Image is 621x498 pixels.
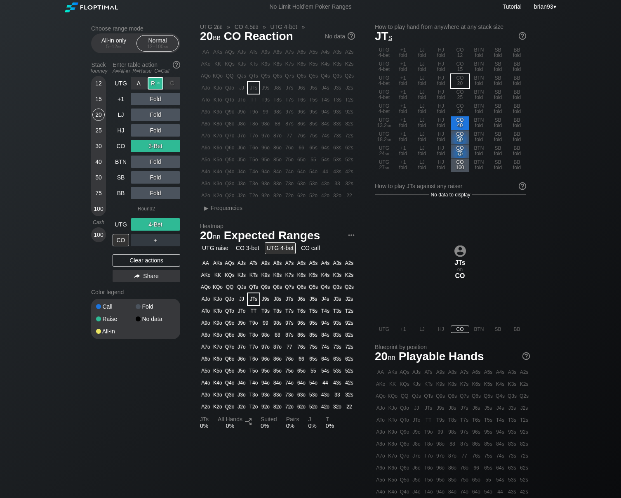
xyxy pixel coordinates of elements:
div: HJ fold [432,130,450,144]
img: icon-avatar.b40e07d9.svg [454,245,466,257]
span: » [297,24,309,30]
div: SB fold [489,88,507,102]
div: KTs [248,58,259,70]
a: Tutorial [503,3,522,10]
div: 42s [343,166,355,177]
div: CO 100 [451,158,469,172]
div: All-in only [95,35,133,51]
div: T6s [296,94,307,106]
div: 88 [272,118,283,130]
div: BB fold [508,158,526,172]
div: K5s [308,58,319,70]
div: K3o [212,178,223,189]
img: Floptimal logo [65,2,118,12]
div: TT [248,94,259,106]
div: SB fold [489,116,507,130]
div: J4o [236,166,247,177]
div: 44 [320,166,331,177]
div: LJ fold [413,144,431,158]
div: UTG [113,77,129,90]
div: Raise [131,77,180,90]
span: bb [217,24,222,30]
div: 15 [92,93,105,105]
div: JTo [236,94,247,106]
div: AA [200,46,212,58]
div: JJ [236,82,247,94]
div: +1 fold [394,102,412,116]
div: SB fold [489,46,507,60]
div: 97o [260,130,271,142]
div: UTG 18.2 [375,130,393,144]
div: Tourney [88,68,109,74]
div: A5s [308,46,319,58]
div: Fold [136,304,175,309]
div: QTs [248,70,259,82]
div: On the cusp: play or fold. [451,144,469,158]
div: 75o [284,154,295,165]
div: 73s [332,130,343,142]
div: LJ fold [413,116,431,130]
div: Call [96,304,136,309]
div: J7s [284,82,295,94]
div: KJs [236,58,247,70]
div: A=All-in R=Raise C=Call [113,68,180,74]
div: BTN fold [470,158,488,172]
div: UTG 4-bet [375,60,393,74]
div: BTN fold [470,102,488,116]
div: AKo [200,58,212,70]
span: bb [385,165,389,170]
div: J2s [343,82,355,94]
div: AJo [200,82,212,94]
div: 100 [92,229,105,241]
div: T7o [248,130,259,142]
div: K4o [212,166,223,177]
div: Q7o [224,130,235,142]
div: AJs [236,46,247,58]
div: A6o [200,142,212,153]
div: QQ [224,70,235,82]
div: 85o [272,154,283,165]
span: bb [385,151,389,156]
div: QJs [236,70,247,82]
div: A8s [272,46,283,58]
div: UTG 4-bet [375,74,393,88]
div: SB fold [489,144,507,158]
div: T3s [332,94,343,106]
div: T6o [248,142,259,153]
div: BTN [113,156,129,168]
div: 97s [284,106,295,118]
div: K6s [296,58,307,70]
div: +1 fold [394,60,412,74]
div: Q8o [224,118,235,130]
div: Q3o [224,178,235,189]
span: bb [387,123,391,128]
div: 20 [92,109,105,121]
div: KTo [212,94,223,106]
div: 94o [260,166,271,177]
span: bb [164,44,168,50]
div: A9o [200,106,212,118]
div: 95s [308,106,319,118]
div: A7o [200,130,212,142]
div: BTN fold [470,46,488,60]
div: 98o [260,118,271,130]
div: J8s [272,82,283,94]
div: J6o [236,142,247,153]
div: 72s [343,130,355,142]
div: BTN fold [470,60,488,74]
div: A9s [260,46,271,58]
div: AQo [200,70,212,82]
span: bb [253,24,258,30]
div: SB fold [489,74,507,88]
div: J7o [236,130,247,142]
div: 76o [284,142,295,153]
span: » [258,24,270,30]
div: 43s [332,166,343,177]
div: A3o [200,178,212,189]
div: HJ fold [432,158,450,172]
span: CO Reaction [223,30,294,44]
div: QJo [224,82,235,94]
div: LJ fold [413,88,431,102]
div: LJ [113,109,129,121]
div: BB fold [508,60,526,74]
